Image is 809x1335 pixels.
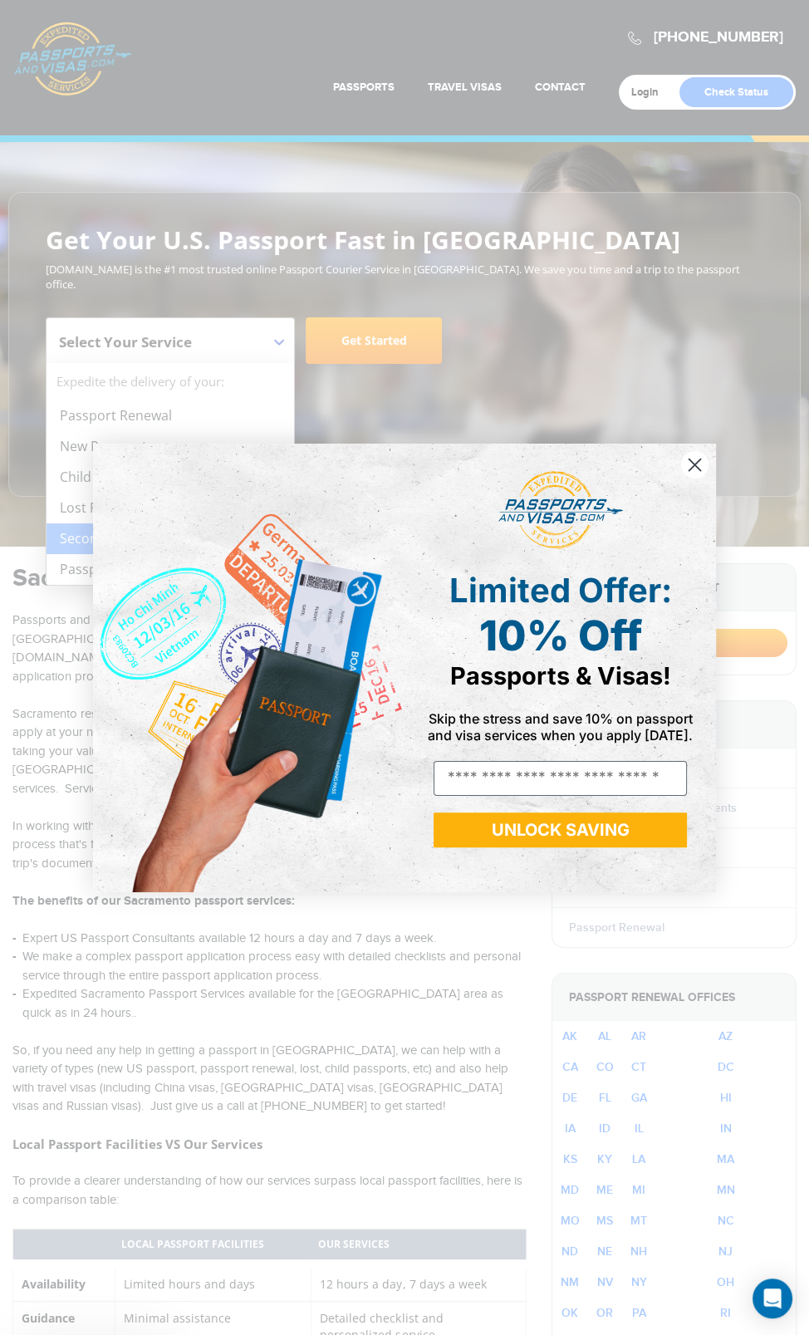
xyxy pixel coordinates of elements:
img: passports and visas [498,471,623,549]
span: Skip the stress and save 10% on passport and visa services when you apply [DATE]. [428,710,693,744]
button: UNLOCK SAVING [434,812,687,847]
span: 10% Off [479,611,642,660]
img: de9cda0d-0715-46ca-9a25-073762a91ba7.png [93,444,404,892]
button: Close dialog [680,450,709,479]
span: Limited Offer: [449,570,672,611]
span: Passports & Visas! [450,661,671,690]
div: Open Intercom Messenger [753,1279,792,1318]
